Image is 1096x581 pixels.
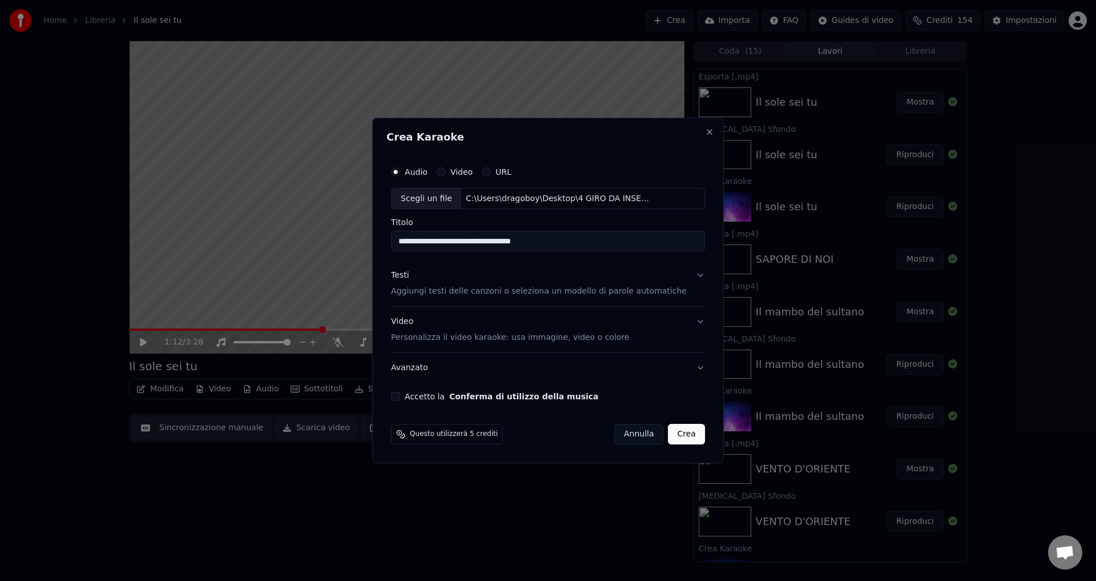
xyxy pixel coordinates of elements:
button: Annulla [614,424,664,444]
p: Personalizza il video karaoke: usa immagine, video o colore [391,332,629,343]
button: Avanzato [391,353,705,383]
button: Accetto la [449,392,599,400]
div: Scegli un file [392,189,461,209]
button: TestiAggiungi testi delle canzoni o seleziona un modello di parole automatiche [391,261,705,307]
span: Questo utilizzerà 5 crediti [410,430,498,439]
p: Aggiungi testi delle canzoni o seleziona un modello di parole automatiche [391,286,687,298]
h2: Crea Karaoke [386,132,710,142]
div: Testi [391,270,409,282]
label: Accetto la [405,392,598,400]
label: URL [495,168,511,176]
div: Video [391,316,629,344]
button: Crea [668,424,705,444]
label: Titolo [391,219,705,227]
label: Audio [405,168,428,176]
div: C:\Users\dragoboy\Desktop\4 GIRO DA INSERIRE\MP3\14-CUMBIA LOVE FOTOROMANZA PICCOLO UOMO.mp3 [461,193,655,205]
button: VideoPersonalizza il video karaoke: usa immagine, video o colore [391,307,705,353]
label: Video [450,168,473,176]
